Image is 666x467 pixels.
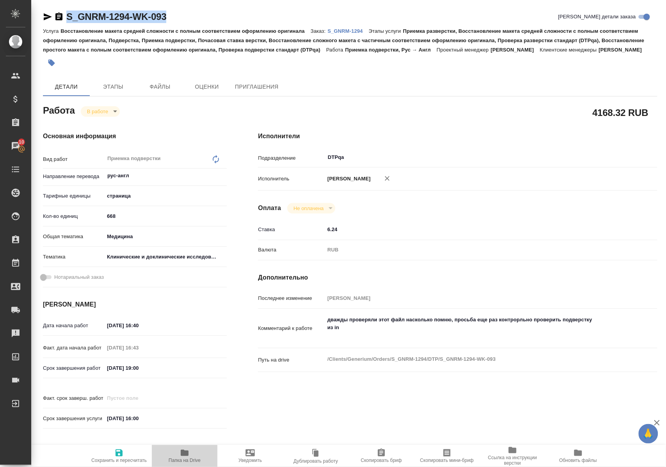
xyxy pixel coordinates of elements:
[81,106,120,117] div: В работе
[294,458,338,464] span: Дублировать работу
[43,103,75,117] h2: Работа
[61,28,310,34] p: Восстановление макета средней сложности с полным соответствием оформлению оригинала
[325,313,624,342] textarea: дважды проверяли этот файл насколько помню, просьба еще раз контрорльно проверить подверстку из in
[43,192,104,200] p: Тарифные единицы
[104,392,173,404] input: Пустое поле
[639,424,658,444] button: 🙏
[484,455,541,466] span: Ссылка на инструкции верстки
[258,226,324,233] p: Ставка
[54,12,64,21] button: Скопировать ссылку
[43,344,104,352] p: Факт. дата начала работ
[223,175,224,176] button: Open
[369,28,403,34] p: Этапы услуги
[491,47,540,53] p: [PERSON_NAME]
[328,27,369,34] a: S_GNRM-1294
[43,12,52,21] button: Скопировать ссылку для ЯМессенджера
[104,342,173,353] input: Пустое поле
[325,353,624,366] textarea: /Clients/Generium/Orders/S_GNRM-1294/DTP/S_GNRM-1294-WK-093
[258,356,324,364] p: Путь на drive
[328,28,369,34] p: S_GNRM-1294
[287,203,335,214] div: В работе
[141,82,179,92] span: Файлы
[43,54,60,71] button: Добавить тэг
[620,157,621,158] button: Open
[258,175,324,183] p: Исполнитель
[420,458,474,463] span: Скопировать мини-бриф
[66,11,166,22] a: S_GNRM-1294-WK-093
[325,175,371,183] p: [PERSON_NAME]
[345,47,436,53] p: Приемка подверстки, Рус → Англ
[104,413,173,424] input: ✎ Введи что-нибудь
[169,458,201,463] span: Папка на Drive
[104,362,173,374] input: ✎ Введи что-нибудь
[43,132,227,141] h4: Основная информация
[48,82,85,92] span: Детали
[437,47,491,53] p: Проектный менеджер
[43,155,104,163] p: Вид работ
[540,47,599,53] p: Клиентские менеджеры
[593,106,648,119] h2: 4168.32 RUB
[54,273,104,281] span: Нотариальный заказ
[258,324,324,332] p: Комментарий к работе
[43,212,104,220] p: Кол-во единиц
[545,445,611,467] button: Обновить файлы
[349,445,414,467] button: Скопировать бриф
[326,47,345,53] p: Работа
[558,13,636,21] span: [PERSON_NAME] детали заказа
[325,292,624,304] input: Пустое поле
[258,132,657,141] h4: Исполнители
[258,154,324,162] p: Подразделение
[283,445,349,467] button: Дублировать работу
[43,233,104,241] p: Общая тематика
[94,82,132,92] span: Этапы
[642,426,655,442] span: 🙏
[152,445,217,467] button: Папка на Drive
[104,250,227,264] div: Клинические и доклинические исследования
[559,458,597,463] span: Обновить файлы
[43,394,104,402] p: Факт. срок заверш. работ
[104,189,227,203] div: страница
[239,458,262,463] span: Уведомить
[86,445,152,467] button: Сохранить и пересчитать
[104,230,227,243] div: Медицина
[258,203,281,213] h4: Оплата
[85,108,110,115] button: В работе
[188,82,226,92] span: Оценки
[14,138,29,146] span: 10
[379,170,396,187] button: Удалить исполнителя
[361,458,402,463] span: Скопировать бриф
[325,243,624,257] div: RUB
[235,82,279,92] span: Приглашения
[2,136,29,156] a: 10
[91,458,147,463] span: Сохранить и пересчитать
[43,173,104,180] p: Направление перевода
[258,294,324,302] p: Последнее изменение
[43,364,104,372] p: Срок завершения работ
[43,415,104,422] p: Срок завершения услуги
[258,273,657,282] h4: Дополнительно
[104,320,173,331] input: ✎ Введи что-нибудь
[311,28,328,34] p: Заказ:
[480,445,545,467] button: Ссылка на инструкции верстки
[325,224,624,235] input: ✎ Введи что-нибудь
[291,205,326,212] button: Не оплачена
[43,253,104,261] p: Тематика
[43,300,227,309] h4: [PERSON_NAME]
[43,28,645,53] p: Приемка разверстки, Восстановление макета средней сложности с полным соответствием оформлению ори...
[43,322,104,330] p: Дата начала работ
[217,445,283,467] button: Уведомить
[104,210,227,222] input: ✎ Введи что-нибудь
[258,246,324,254] p: Валюта
[414,445,480,467] button: Скопировать мини-бриф
[599,47,648,53] p: [PERSON_NAME]
[43,28,61,34] p: Услуга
